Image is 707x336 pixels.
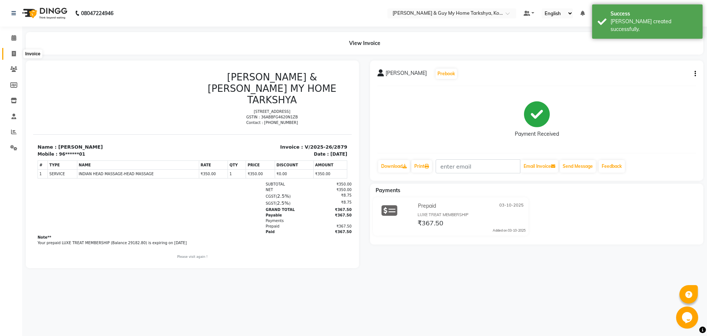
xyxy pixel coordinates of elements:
button: Email Invoice [521,160,558,173]
div: Success [611,10,697,18]
div: Invoice [23,49,42,58]
th: TYPE [15,93,44,101]
p: [STREET_ADDRESS] [164,41,314,46]
span: CGST [232,127,242,131]
div: Bill created successfully. [611,18,697,33]
p: Invoice : V/2025-26/2879 [164,76,314,83]
span: [PERSON_NAME] [386,69,427,80]
div: Mobile : [4,83,24,90]
th: PRICE [213,93,242,101]
button: Send Message [560,160,596,173]
div: Payment Received [515,130,559,138]
th: DISCOUNT [242,93,280,101]
div: ₹8.75 [273,125,319,132]
div: NET [228,119,273,125]
input: enter email [436,159,520,173]
div: ₹367.50 [273,145,319,150]
a: Feedback [599,160,625,173]
div: LUXE TREAT MEMBERSHIP [418,212,525,218]
span: Prepaid [232,156,246,160]
div: ( ) [228,132,273,139]
div: GRAND TOTAL [228,139,273,145]
p: Name : [PERSON_NAME] [4,76,155,83]
p: Your prepaid LUXE TREAT MEMBERSHIP (Balance 29182.80) is expiring on [DATE] [4,172,314,178]
div: ₹367.50 [273,161,319,167]
div: SUBTOTAL [228,114,273,119]
span: SGST [232,134,242,138]
td: 1 [195,101,213,110]
td: ₹0.00 [242,101,280,110]
div: Added on 03-10-2025 [493,228,525,233]
a: Download [378,160,410,173]
div: Payable [228,145,273,150]
div: ₹350.00 [273,114,319,119]
th: NAME [44,93,166,101]
p: Contact : [PHONE_NUMBER] [164,52,314,58]
div: ₹367.50 [273,139,319,145]
button: Prebook [436,69,457,79]
th: AMOUNT [280,93,314,101]
div: ( ) [228,125,273,132]
div: ₹367.50 [273,156,319,161]
b: 08047224946 [81,3,113,24]
span: Payments [376,187,400,194]
img: logo [19,3,69,24]
div: Paid [228,161,273,167]
td: 1 [5,101,15,110]
span: Prepaid [418,202,436,210]
div: Date : [281,83,296,90]
p: GSTIN : 36ABBFG4620N1ZB [164,46,314,52]
div: Payments [228,150,273,156]
div: View Invoice [26,32,703,55]
span: INDIAN HEAD MASSAGE-HEAD MASSAGE [46,103,164,109]
th: RATE [166,93,194,101]
p: Please visit again ! [4,187,314,191]
span: 2.5% [244,132,256,138]
th: QTY [195,93,213,101]
td: ₹350.00 [166,101,194,110]
h3: [PERSON_NAME] & [PERSON_NAME] MY HOME TARKSHYA [164,4,314,38]
iframe: chat widget [676,306,700,329]
span: 2.5% [244,125,256,131]
div: ₹350.00 [273,119,319,125]
span: 03-10-2025 [499,202,524,210]
td: ₹350.00 [280,101,314,110]
td: SERVICE [15,101,44,110]
span: ₹367.50 [418,219,443,229]
td: ₹350.00 [213,101,242,110]
a: Print [411,160,432,173]
div: [DATE] [297,83,314,90]
div: ₹8.75 [273,132,319,139]
th: # [5,93,15,101]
